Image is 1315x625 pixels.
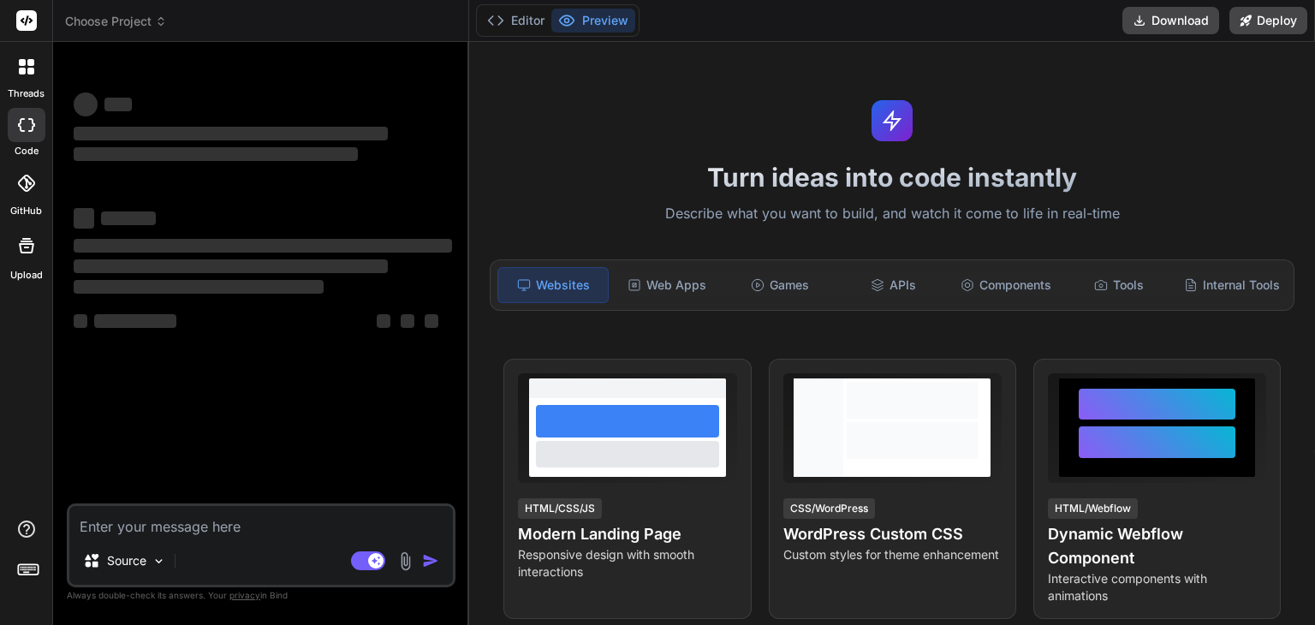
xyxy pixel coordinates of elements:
h4: Modern Landing Page [518,522,736,546]
img: Pick Models [152,554,166,568]
span: ‌ [74,239,452,253]
span: ‌ [74,92,98,116]
span: ‌ [401,314,414,328]
h1: Turn ideas into code instantly [479,162,1305,193]
div: Web Apps [612,267,722,303]
span: ‌ [104,98,132,111]
h4: Dynamic Webflow Component [1048,522,1266,570]
div: Components [951,267,1061,303]
div: HTML/Webflow [1048,498,1138,519]
span: ‌ [94,314,176,328]
div: HTML/CSS/JS [518,498,602,519]
img: icon [422,552,439,569]
span: ‌ [74,280,324,294]
p: Custom styles for theme enhancement [783,546,1002,563]
label: Upload [10,268,43,283]
span: ‌ [377,314,390,328]
label: GitHub [10,204,42,218]
img: attachment [396,551,415,571]
div: Tools [1064,267,1174,303]
p: Describe what you want to build, and watch it come to life in real-time [479,203,1305,225]
span: ‌ [425,314,438,328]
div: Websites [497,267,609,303]
span: ‌ [74,259,388,273]
div: Internal Tools [1177,267,1287,303]
p: Always double-check its answers. Your in Bind [67,587,455,604]
h4: WordPress Custom CSS [783,522,1002,546]
span: privacy [229,590,260,600]
div: APIs [838,267,948,303]
p: Interactive components with animations [1048,570,1266,604]
div: CSS/WordPress [783,498,875,519]
button: Preview [551,9,635,33]
span: ‌ [101,211,156,225]
span: ‌ [74,147,358,161]
button: Deploy [1229,7,1307,34]
div: Games [725,267,835,303]
span: Choose Project [65,13,167,30]
span: ‌ [74,127,388,140]
p: Responsive design with smooth interactions [518,546,736,580]
span: ‌ [74,208,94,229]
span: ‌ [74,314,87,328]
button: Editor [480,9,551,33]
label: code [15,144,39,158]
label: threads [8,86,45,101]
button: Download [1122,7,1219,34]
p: Source [107,552,146,569]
